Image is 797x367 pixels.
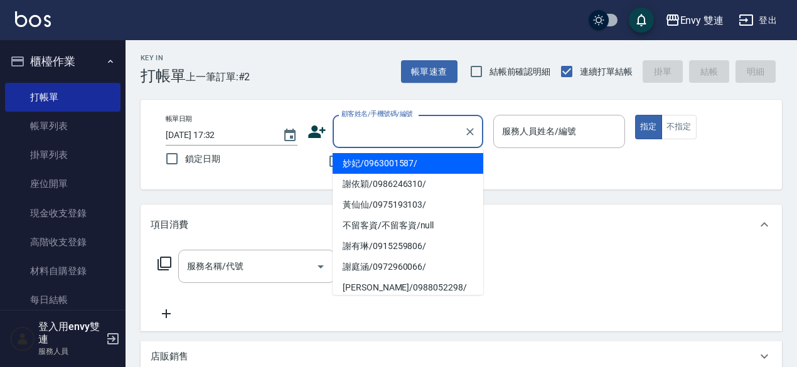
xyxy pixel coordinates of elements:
[5,199,120,228] a: 現金收支登錄
[635,115,662,139] button: 指定
[333,277,483,298] li: [PERSON_NAME]/0988052298/
[629,8,654,33] button: save
[5,112,120,141] a: 帳單列表
[580,65,633,78] span: 連續打單結帳
[489,65,551,78] span: 結帳前確認明細
[333,194,483,215] li: 黃仙仙/0975193103/
[166,114,192,124] label: 帳單日期
[333,236,483,257] li: 謝有琳/0915259806/
[15,11,51,27] img: Logo
[5,169,120,198] a: 座位開單
[141,54,186,62] h2: Key In
[166,125,270,146] input: YYYY/MM/DD hh:mm
[333,257,483,277] li: 謝庭涵/0972960066/
[333,215,483,236] li: 不留客資/不留客資/null
[333,153,483,174] li: 妙妃/0963001587/
[734,9,782,32] button: 登出
[186,69,250,85] span: 上一筆訂單:#2
[401,60,457,83] button: 帳單速查
[5,285,120,314] a: 每日結帳
[661,115,697,139] button: 不指定
[5,83,120,112] a: 打帳單
[38,346,102,357] p: 服務人員
[141,205,782,245] div: 項目消費
[5,141,120,169] a: 掛單列表
[10,326,35,351] img: Person
[5,257,120,285] a: 材料自購登錄
[660,8,729,33] button: Envy 雙連
[461,123,479,141] button: Clear
[311,257,331,277] button: Open
[151,350,188,363] p: 店販銷售
[333,174,483,194] li: 謝依穎/0986246310/
[185,152,220,166] span: 鎖定日期
[151,218,188,231] p: 項目消費
[5,45,120,78] button: 櫃檯作業
[275,120,305,151] button: Choose date, selected date is 2025-09-21
[141,67,186,85] h3: 打帳單
[341,109,413,119] label: 顧客姓名/手機號碼/編號
[680,13,724,28] div: Envy 雙連
[38,321,102,346] h5: 登入用envy雙連
[5,228,120,257] a: 高階收支登錄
